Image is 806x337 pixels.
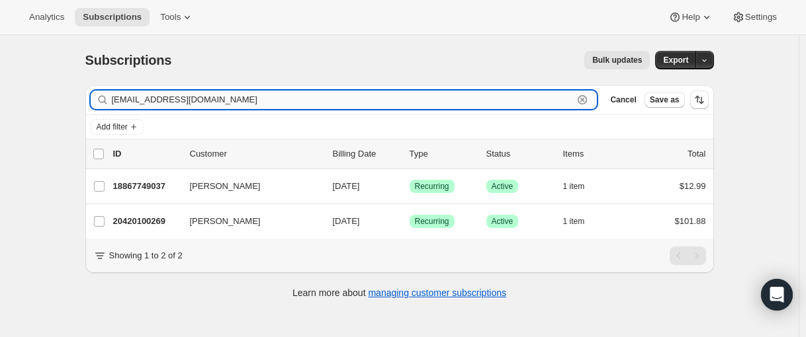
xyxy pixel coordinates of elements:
span: [DATE] [333,216,360,226]
div: Open Intercom Messenger [761,279,793,311]
button: 1 item [563,212,600,231]
nav: Pagination [670,246,706,265]
span: [PERSON_NAME] [190,180,261,193]
button: [PERSON_NAME] [182,176,314,197]
div: 18867749037[PERSON_NAME][DATE]SuccessRecurringSuccessActive1 item$12.99 [113,177,706,196]
button: Add filter [91,119,144,135]
button: Save as [645,92,685,108]
p: Learn more about [292,286,506,299]
span: Active [492,216,514,227]
span: Settings [745,12,777,22]
span: Active [492,181,514,192]
span: Tools [160,12,181,22]
span: $12.99 [680,181,706,191]
span: Save as [650,94,680,105]
button: Settings [724,8,785,26]
div: Type [410,147,476,161]
p: Customer [190,147,322,161]
span: 1 item [563,216,585,227]
p: ID [113,147,179,161]
span: Add filter [97,122,128,132]
span: Subscriptions [83,12,142,22]
span: [DATE] [333,181,360,191]
p: 20420100269 [113,215,179,228]
span: [PERSON_NAME] [190,215,261,228]
button: Tools [152,8,202,26]
button: [PERSON_NAME] [182,211,314,232]
button: Subscriptions [75,8,150,26]
p: Billing Date [333,147,399,161]
button: 1 item [563,177,600,196]
div: 20420100269[PERSON_NAME][DATE]SuccessRecurringSuccessActive1 item$101.88 [113,212,706,231]
span: Recurring [415,216,449,227]
button: Bulk updates [584,51,650,69]
button: Export [655,51,696,69]
input: Filter subscribers [112,91,574,109]
div: IDCustomerBilling DateTypeStatusItemsTotal [113,147,706,161]
p: Status [486,147,553,161]
p: Showing 1 to 2 of 2 [109,249,183,262]
button: Clear [576,93,589,106]
div: Items [563,147,629,161]
span: Recurring [415,181,449,192]
span: 1 item [563,181,585,192]
button: Cancel [605,92,641,108]
span: Analytics [29,12,64,22]
button: Help [660,8,721,26]
span: $101.88 [675,216,706,226]
button: Sort the results [690,91,709,109]
a: managing customer subscriptions [368,287,506,298]
span: Export [663,55,688,65]
p: 18867749037 [113,180,179,193]
span: Bulk updates [592,55,642,65]
span: Help [682,12,699,22]
p: Total [688,147,705,161]
button: Analytics [21,8,72,26]
span: Cancel [610,94,636,105]
span: Subscriptions [85,53,172,67]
